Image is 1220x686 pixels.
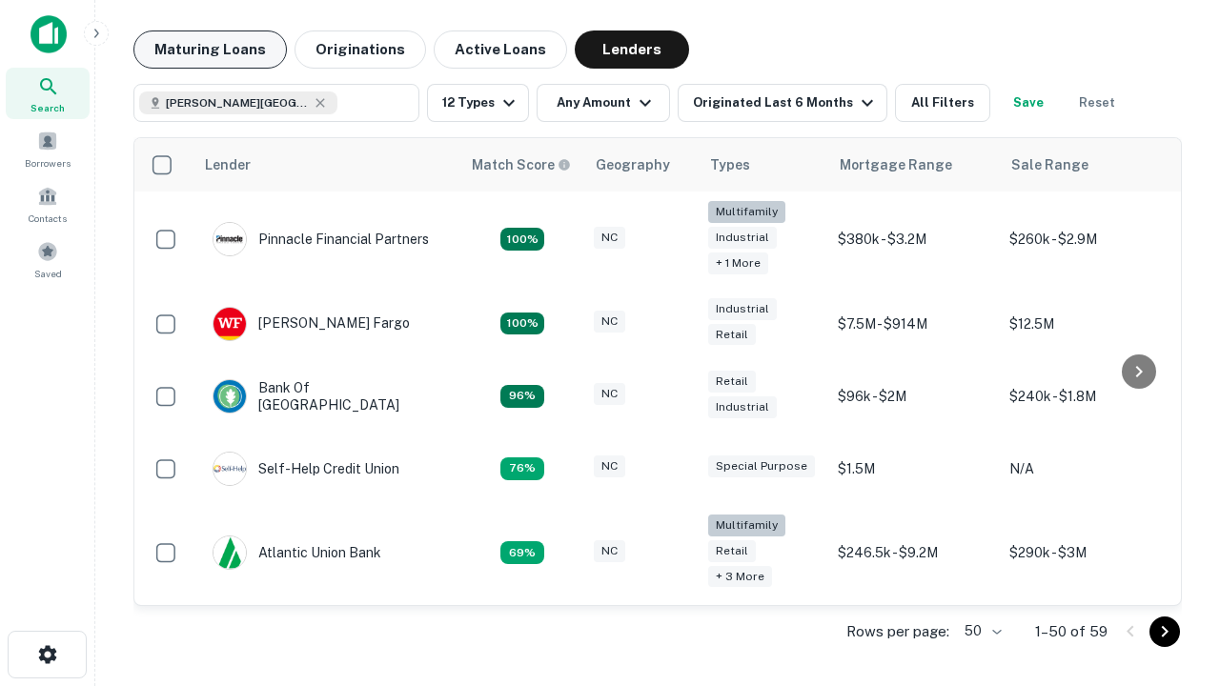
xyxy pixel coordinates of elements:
span: Contacts [29,211,67,226]
img: picture [213,453,246,485]
img: picture [213,380,246,413]
div: Capitalize uses an advanced AI algorithm to match your search with the best lender. The match sco... [472,154,571,175]
div: NC [594,227,625,249]
div: Mortgage Range [840,153,952,176]
iframe: Chat Widget [1125,534,1220,625]
div: Types [710,153,750,176]
div: Matching Properties: 11, hasApolloMatch: undefined [500,457,544,480]
img: picture [213,308,246,340]
p: Rows per page: [846,620,949,643]
td: $290k - $3M [1000,505,1171,601]
span: Saved [34,266,62,281]
div: Special Purpose [708,455,815,477]
img: picture [213,223,246,255]
td: $96k - $2M [828,360,1000,433]
th: Sale Range [1000,138,1171,192]
a: Search [6,68,90,119]
th: Mortgage Range [828,138,1000,192]
button: Originations [295,30,426,69]
div: Bank Of [GEOGRAPHIC_DATA] [213,379,441,414]
td: $246.5k - $9.2M [828,505,1000,601]
div: Originated Last 6 Months [693,91,879,114]
div: Retail [708,540,756,562]
button: Go to next page [1149,616,1180,647]
button: Save your search to get updates of matches that match your search criteria. [998,84,1059,122]
div: NC [594,455,625,477]
div: Matching Properties: 15, hasApolloMatch: undefined [500,313,544,335]
div: + 1 more [708,252,768,274]
td: $240k - $1.8M [1000,360,1171,433]
a: Saved [6,233,90,285]
td: $12.5M [1000,288,1171,360]
span: [PERSON_NAME][GEOGRAPHIC_DATA], [GEOGRAPHIC_DATA] [166,94,309,111]
div: NC [594,540,625,562]
div: Atlantic Union Bank [213,535,381,570]
div: Sale Range [1011,153,1088,176]
th: Types [699,138,828,192]
span: Borrowers [25,155,71,171]
div: 50 [957,617,1005,645]
button: Any Amount [537,84,670,122]
div: Retail [708,371,756,393]
button: Originated Last 6 Months [678,84,887,122]
div: Matching Properties: 10, hasApolloMatch: undefined [500,541,544,564]
a: Borrowers [6,123,90,174]
button: 12 Types [427,84,529,122]
img: capitalize-icon.png [30,15,67,53]
div: Industrial [708,396,777,418]
h6: Match Score [472,154,567,175]
td: N/A [1000,433,1171,505]
span: Search [30,100,65,115]
th: Geography [584,138,699,192]
div: Retail [708,324,756,346]
td: $380k - $3.2M [828,192,1000,288]
div: Matching Properties: 26, hasApolloMatch: undefined [500,228,544,251]
button: Lenders [575,30,689,69]
button: Active Loans [434,30,567,69]
div: [PERSON_NAME] Fargo [213,307,410,341]
p: 1–50 of 59 [1035,620,1108,643]
td: $260k - $2.9M [1000,192,1171,288]
div: Self-help Credit Union [213,452,399,486]
div: Matching Properties: 14, hasApolloMatch: undefined [500,385,544,408]
button: Reset [1067,84,1128,122]
div: Pinnacle Financial Partners [213,222,429,256]
div: NC [594,383,625,405]
th: Capitalize uses an advanced AI algorithm to match your search with the best lender. The match sco... [460,138,584,192]
div: Geography [596,153,670,176]
div: Multifamily [708,514,785,536]
div: NC [594,311,625,333]
button: Maturing Loans [133,30,287,69]
div: Industrial [708,227,777,249]
td: $7.5M - $914M [828,288,1000,360]
div: Multifamily [708,201,785,223]
img: picture [213,536,246,569]
div: Lender [205,153,251,176]
button: All Filters [895,84,990,122]
td: $1.5M [828,433,1000,505]
a: Contacts [6,178,90,230]
div: + 3 more [708,566,772,588]
th: Lender [193,138,460,192]
div: Industrial [708,298,777,320]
